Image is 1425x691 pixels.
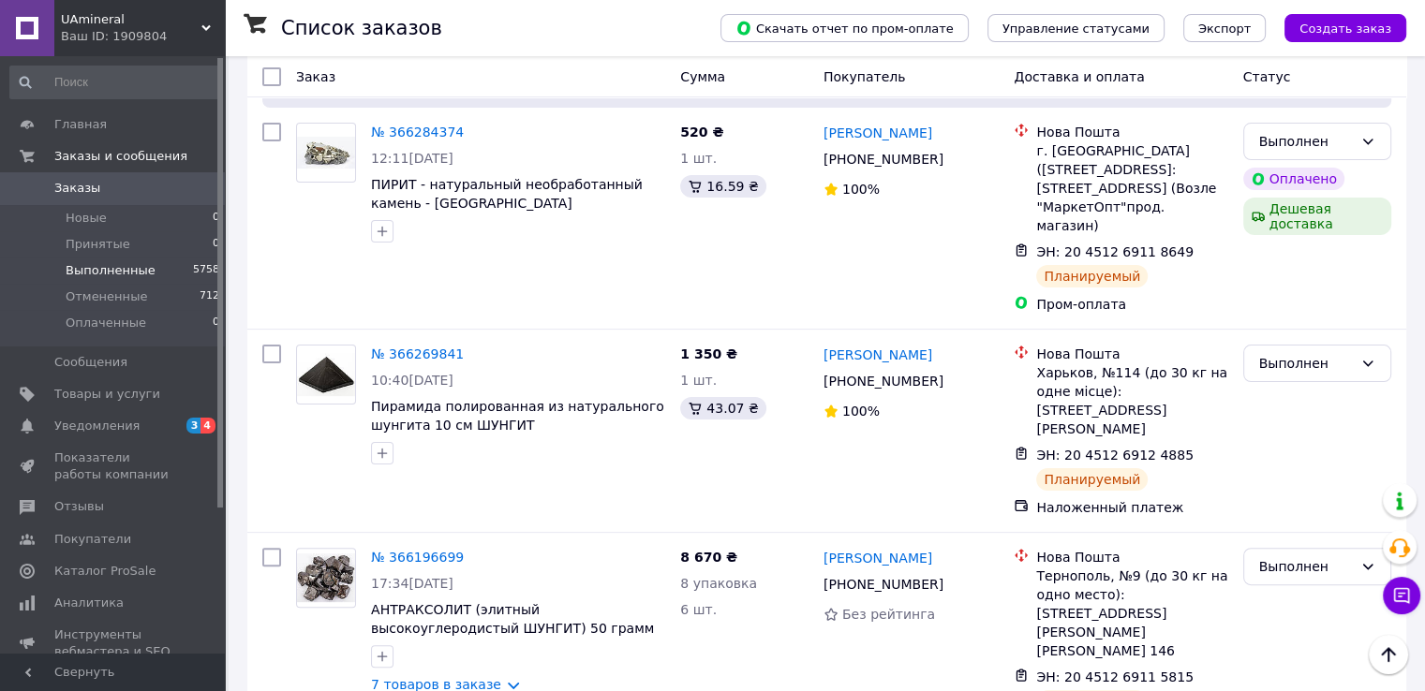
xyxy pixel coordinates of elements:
[66,262,156,279] span: Выполненные
[54,116,107,133] span: Главная
[1036,363,1227,438] div: Харьков, №114 (до 30 кг на одне місце): [STREET_ADDRESS][PERSON_NAME]
[1036,123,1227,141] div: Нова Пошта
[842,404,880,419] span: 100%
[54,354,127,371] span: Сообщения
[213,315,219,331] span: 0
[1036,498,1227,517] div: Наложенный платеж
[54,498,104,515] span: Отзывы
[1036,345,1227,363] div: Нова Пошта
[735,20,954,37] span: Скачать отчет по пром-оплате
[371,576,453,591] span: 17:34[DATE]
[1243,69,1291,84] span: Статус
[680,151,717,166] span: 1 шт.
[61,28,225,45] div: Ваш ID: 1909804
[680,550,737,565] span: 8 670 ₴
[842,607,935,622] span: Без рейтинга
[66,288,147,305] span: Отмененные
[1243,198,1391,235] div: Дешевая доставка
[371,373,453,388] span: 10:40[DATE]
[296,69,335,84] span: Заказ
[66,236,130,253] span: Принятые
[1259,131,1353,152] div: Выполнен
[193,262,219,279] span: 5758
[1369,635,1408,674] button: Наверх
[296,345,356,404] a: Фото товару
[66,210,107,227] span: Новые
[820,368,947,394] div: [PHONE_NUMBER]
[213,236,219,253] span: 0
[297,137,355,169] img: Фото товару
[1036,566,1227,660] div: Тернополь, №9 (до 30 кг на одно место): [STREET_ADDRESS][PERSON_NAME][PERSON_NAME] 146
[1036,244,1194,259] span: ЭН: 20 4512 6911 8649
[54,531,131,548] span: Покупатели
[1299,22,1391,36] span: Создать заказ
[371,177,643,211] a: ПИРИТ - натуральный необработанный камень - [GEOGRAPHIC_DATA]
[54,563,156,580] span: Каталог ProSale
[680,69,725,84] span: Сумма
[1036,548,1227,566] div: Нова Пошта
[54,595,124,611] span: Аналитика
[200,418,215,434] span: 4
[371,151,453,166] span: 12:11[DATE]
[987,14,1165,42] button: Управление статусами
[1036,448,1194,463] span: ЭН: 20 4512 6912 4885
[824,124,932,142] a: [PERSON_NAME]
[1002,22,1150,36] span: Управление статусами
[371,602,654,673] a: АНТРАКСОЛИТ (элитный высокоуглеродистый ШУНГИТ) 50 грамм (фракция 5-10 грамм )-натуральные камни ...
[66,315,146,331] span: Оплаченные
[1259,353,1353,374] div: Выполнен
[1198,22,1251,36] span: Экспорт
[1036,468,1148,491] div: Планируемый
[371,399,664,433] a: Пирамида полированная из натурального шунгита 10 см ШУНГИТ
[1183,14,1266,42] button: Экспорт
[296,123,356,183] a: Фото товару
[200,288,219,305] span: 712
[1036,141,1227,235] div: г. [GEOGRAPHIC_DATA] ([STREET_ADDRESS]: [STREET_ADDRESS] (Возле "МаркетОпт"прод. магазин)
[1036,669,1194,684] span: ЭН: 20 4512 6911 5815
[680,397,765,419] div: 43.07 ₴
[1259,556,1353,577] div: Выполнен
[371,550,464,565] a: № 366196699
[297,553,355,603] img: Фото товару
[824,345,932,364] a: [PERSON_NAME]
[1284,14,1406,42] button: Создать заказ
[186,418,201,434] span: 3
[1266,20,1406,35] a: Создать заказ
[1036,295,1227,314] div: Пром-оплата
[371,346,464,361] a: № 366269841
[1036,265,1148,287] div: Планируемый
[824,69,906,84] span: Покупатель
[9,66,221,99] input: Поиск
[296,548,356,608] a: Фото товару
[680,373,717,388] span: 1 шт.
[1243,168,1344,190] div: Оплачено
[54,180,100,197] span: Заказы
[1014,69,1144,84] span: Доставка и оплата
[281,17,442,39] h1: Список заказов
[680,346,737,361] span: 1 350 ₴
[54,449,173,483] span: Показатели работы компании
[680,175,765,198] div: 16.59 ₴
[213,210,219,227] span: 0
[54,386,160,403] span: Товары и услуги
[61,11,201,28] span: UAmineral
[54,626,173,660] span: Инструменты вебмастера и SEO
[297,353,355,397] img: Фото товару
[54,148,187,165] span: Заказы и сообщения
[371,125,464,140] a: № 366284374
[824,549,932,567] a: [PERSON_NAME]
[680,576,757,591] span: 8 упаковка
[54,418,140,434] span: Уведомления
[680,125,723,140] span: 520 ₴
[820,146,947,172] div: [PHONE_NUMBER]
[680,602,717,617] span: 6 шт.
[1383,577,1420,614] button: Чат с покупателем
[820,571,947,597] div: [PHONE_NUMBER]
[842,182,880,197] span: 100%
[720,14,969,42] button: Скачать отчет по пром-оплате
